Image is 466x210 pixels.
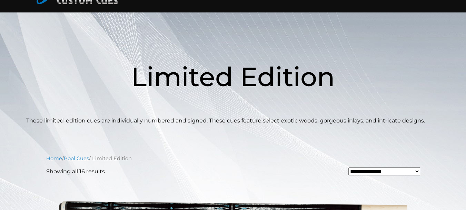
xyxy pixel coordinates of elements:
[131,61,335,93] span: Limited Edition
[64,155,89,162] a: Pool Cues
[46,167,105,176] p: Showing all 16 results
[46,155,62,162] a: Home
[26,117,440,125] p: These limited-edition cues are individually numbered and signed. These cues feature select exotic...
[46,155,420,162] nav: Breadcrumb
[348,167,420,175] select: Shop order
